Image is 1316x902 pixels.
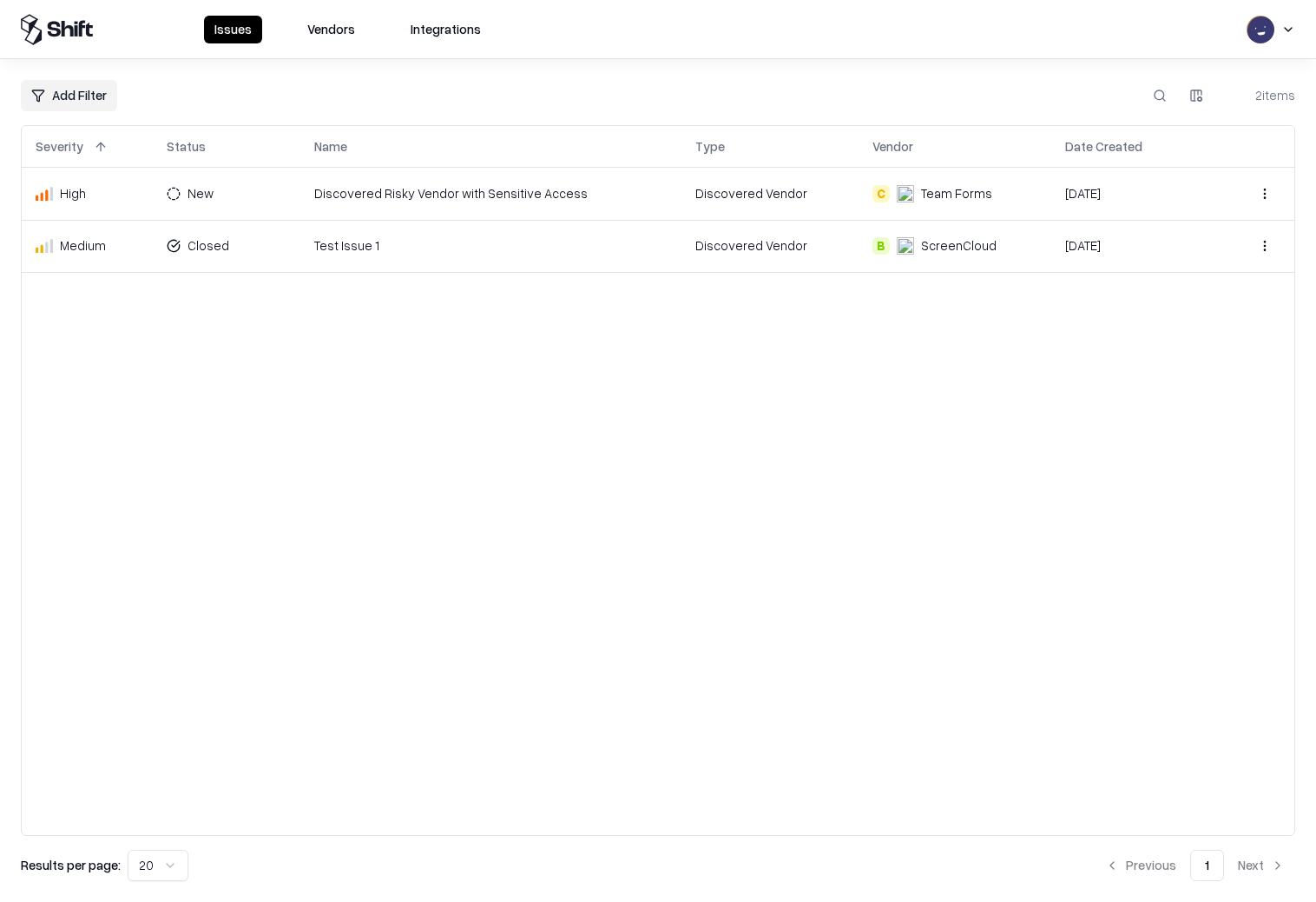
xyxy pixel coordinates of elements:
div: Vendor [872,137,913,156]
div: Team Forms [921,184,992,202]
div: Name [314,137,347,156]
img: ScreenCloud [897,237,914,255]
div: New [188,184,214,202]
img: Team Forms [897,185,914,202]
div: C [872,185,890,202]
td: [DATE] [1051,220,1220,272]
div: Severity [36,137,83,156]
td: Discovered Vendor [681,220,859,272]
div: Closed [188,236,229,255]
div: Type [695,137,725,156]
div: 2 items [1226,86,1295,104]
div: B [872,237,890,255]
button: Issues [204,16,262,43]
nav: pagination [1095,850,1295,881]
button: Closed [167,232,255,260]
div: High [36,184,139,202]
button: New [167,180,240,208]
td: [DATE] [1051,168,1220,220]
button: 1 [1190,850,1224,881]
td: Test Issue 1 [300,220,682,272]
td: Discovered Vendor [681,168,859,220]
div: Medium [36,236,139,255]
p: Results per page: [21,856,121,874]
div: Date Created [1065,137,1142,156]
div: ScreenCloud [921,236,997,255]
div: Status [167,137,206,156]
button: Vendors [297,16,365,43]
td: Discovered Risky Vendor with Sensitive Access [300,168,682,220]
button: Add Filter [21,80,117,111]
button: Integrations [400,16,491,43]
